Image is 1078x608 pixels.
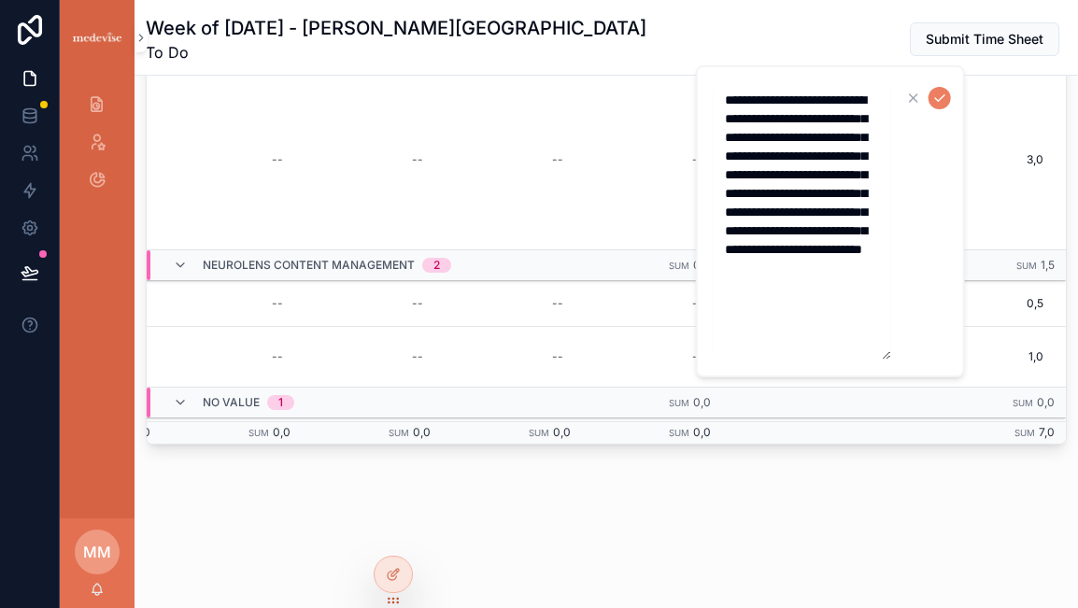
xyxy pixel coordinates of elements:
div: -- [552,152,563,167]
small: Sum [389,428,409,438]
div: scrollable content [60,75,135,220]
div: -- [692,349,703,364]
span: 0,0 [413,425,431,439]
span: 0,0 [693,395,711,409]
span: 1,0 [926,349,1043,364]
small: Sum [529,428,549,438]
div: 1 [278,395,283,410]
img: App logo [71,30,123,46]
button: Submit Time Sheet [910,22,1059,56]
div: -- [412,296,423,311]
small: Sum [669,261,689,271]
div: -- [692,296,703,311]
div: -- [272,349,283,364]
span: 0,0 [553,425,571,439]
small: Sum [248,428,269,438]
span: MM [83,541,111,563]
span: Neurolens Content Management [203,258,415,273]
small: Sum [669,398,689,408]
span: 0,5 [926,296,1043,311]
div: -- [692,152,703,167]
div: -- [552,349,563,364]
div: -- [272,296,283,311]
span: To Do [146,41,646,64]
div: -- [412,349,423,364]
span: 3,0 [926,152,1043,167]
span: 0,0 [693,425,711,439]
span: 0,0 [273,425,291,439]
small: Sum [1013,398,1033,408]
span: No value [203,395,260,410]
div: -- [272,152,283,167]
div: 2 [433,258,440,273]
small: Sum [669,428,689,438]
span: 7,0 [1039,425,1055,439]
small: Sum [1016,261,1037,271]
span: 0,0 [1037,395,1055,409]
div: -- [412,152,423,167]
h1: Week of [DATE] - [PERSON_NAME][GEOGRAPHIC_DATA] [146,15,646,41]
span: 0,0 [693,258,711,272]
span: 1,5 [1041,258,1055,272]
span: Submit Time Sheet [926,30,1043,49]
div: -- [552,296,563,311]
small: Sum [1014,428,1035,438]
